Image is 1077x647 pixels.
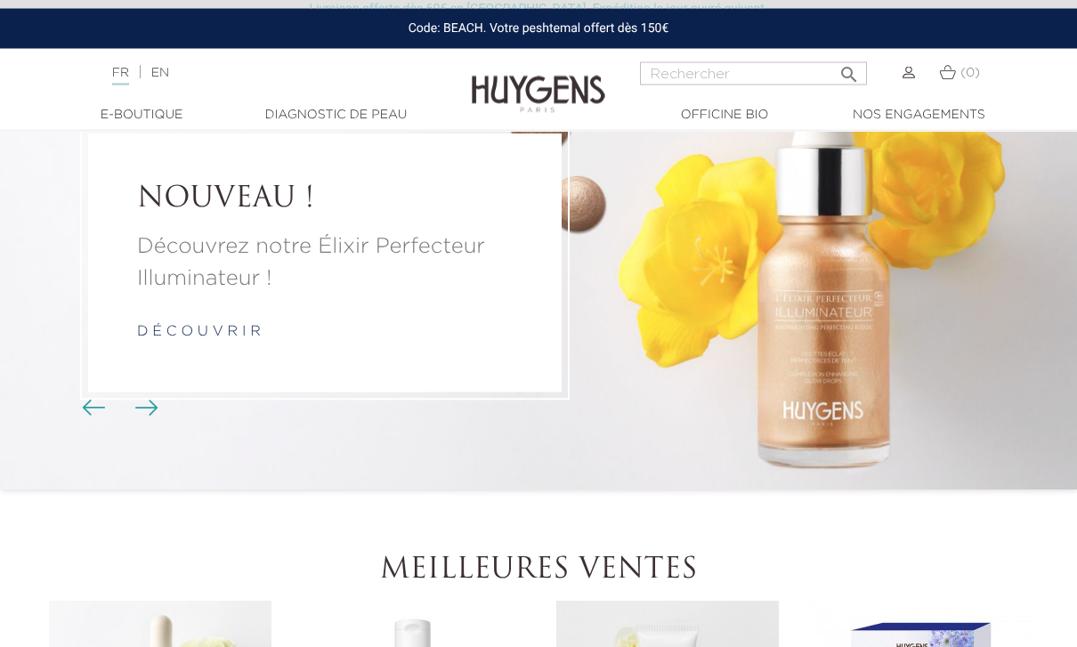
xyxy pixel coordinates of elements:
div: Boutons du carrousel [89,396,147,423]
a: E-Boutique [53,106,231,125]
a: Officine Bio [636,106,814,125]
a: EN [151,67,169,79]
img: Huygens [472,47,605,116]
a: d é c o u v r i r [137,326,261,340]
button:  [833,57,865,81]
a: Nos engagements [830,106,1008,125]
a: Diagnostic de peau [247,106,425,125]
a: FR [112,67,129,85]
input: Rechercher [640,62,867,85]
a: NOUVEAU ! [137,184,513,218]
span: (0) [960,67,980,79]
h2: Meilleures ventes [45,554,1032,588]
div: | [103,62,435,84]
i:  [838,59,860,80]
a: Découvrez notre Élixir Perfecteur Illuminateur ! [137,231,513,295]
